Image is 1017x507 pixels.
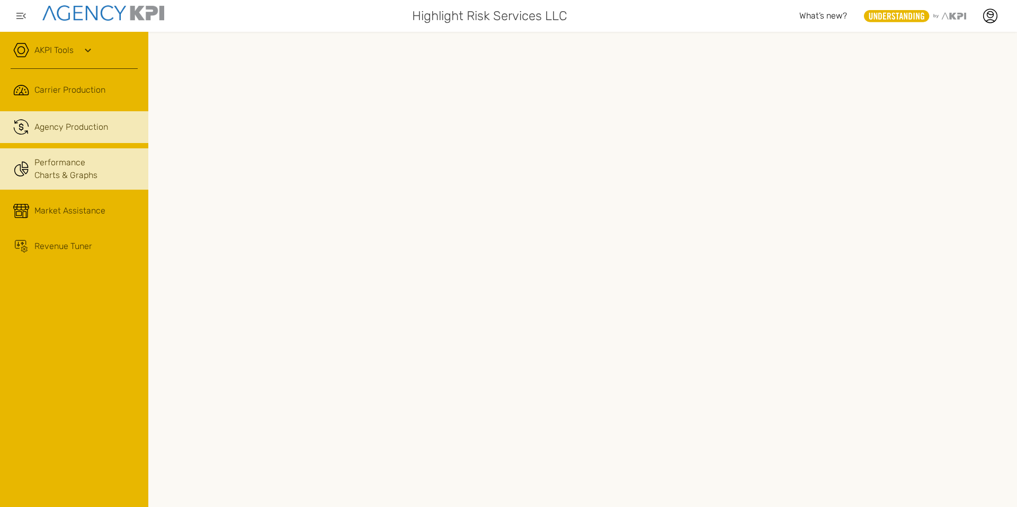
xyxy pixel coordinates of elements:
span: What’s new? [799,11,847,21]
div: Revenue Tuner [34,240,92,253]
span: Agency Production [34,121,108,134]
a: AKPI Tools [34,44,74,57]
span: Highlight Risk Services LLC [412,6,567,25]
span: Carrier Production [34,84,105,96]
img: agencykpi-logo-550x69-2d9e3fa8.png [42,5,164,21]
div: Market Assistance [34,204,105,217]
